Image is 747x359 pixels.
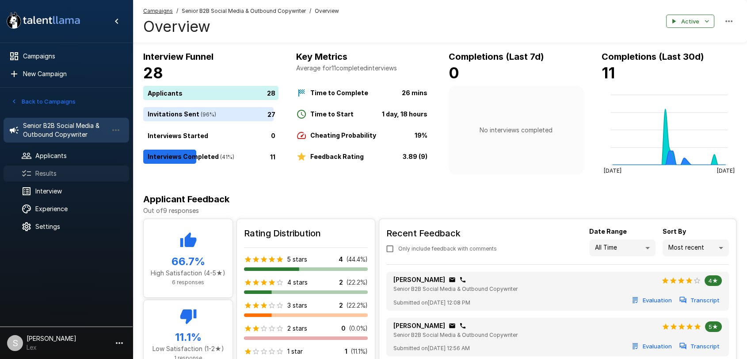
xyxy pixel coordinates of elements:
[678,340,722,353] button: Transcript
[349,324,368,333] p: ( 0.0 %)
[398,244,497,253] span: Only include feedback with comments
[143,64,163,82] b: 28
[143,51,213,62] b: Interview Funnel
[663,228,686,235] b: Sort By
[603,167,621,174] tspan: [DATE]
[602,64,615,82] b: 11
[244,226,368,240] h6: Rating Distribution
[630,293,674,307] button: Evaluation
[339,301,343,310] p: 2
[705,323,722,330] span: 5★
[341,324,346,333] p: 0
[287,255,307,264] p: 5 stars
[339,278,343,287] p: 2
[151,330,225,344] h5: 11.1 %
[309,7,311,15] span: /
[347,301,368,310] p: ( 22.2 %)
[602,51,704,62] b: Completions (Last 30d)
[267,88,275,97] p: 28
[270,152,275,161] p: 11
[717,167,734,174] tspan: [DATE]
[666,15,714,28] button: Active
[143,194,229,205] b: Applicant Feedback
[287,278,308,287] p: 4 stars
[172,279,204,286] span: 6 responses
[176,7,178,15] span: /
[347,255,368,264] p: ( 44.4 %)
[480,126,553,135] p: No interviews completed
[459,276,466,283] div: Click to copy
[182,7,306,15] span: Senior B2B Social Media & Outbound Copywriter
[287,301,307,310] p: 3 stars
[339,255,343,264] p: 4
[143,17,339,36] h4: Overview
[287,347,303,356] p: 1 star
[393,298,470,307] span: Submitted on [DATE] 12:08 PM
[630,340,674,353] button: Evaluation
[393,321,445,330] p: [PERSON_NAME]
[403,153,427,160] b: 3.89 (9)
[315,7,339,15] span: Overview
[296,64,431,73] p: Average for 11 completed interviews
[449,276,456,283] div: Click to copy
[449,64,459,82] b: 0
[415,131,427,139] b: 19%
[151,255,225,269] h5: 66.7 %
[310,110,354,118] b: Time to Start
[663,239,729,256] div: Most recent
[393,286,518,292] span: Senior B2B Social Media & Outbound Copywriter
[382,110,427,118] b: 1 day, 18 hours
[678,293,722,307] button: Transcript
[345,347,347,356] p: 1
[267,109,275,119] p: 27
[705,277,722,284] span: 4★
[459,322,466,329] div: Click to copy
[151,269,225,278] p: High Satisfaction (4-5★)
[393,332,518,338] span: Senior B2B Social Media & Outbound Copywriter
[449,51,544,62] b: Completions (Last 7d)
[310,153,364,160] b: Feedback Rating
[310,89,368,97] b: Time to Complete
[449,322,456,329] div: Click to copy
[589,239,656,256] div: All Time
[310,131,376,139] b: Cheating Probability
[271,131,275,140] p: 0
[296,51,347,62] b: Key Metrics
[402,89,427,97] b: 26 mins
[143,206,736,215] p: Out of 9 responses
[287,324,307,333] p: 2 stars
[151,344,225,353] p: Low Satisfaction (1-2★)
[347,278,368,287] p: ( 22.2 %)
[589,228,627,235] b: Date Range
[386,226,504,240] h6: Recent Feedback
[143,8,173,14] u: Campaigns
[351,347,368,356] p: ( 11.1 %)
[393,275,445,284] p: [PERSON_NAME]
[393,344,470,353] span: Submitted on [DATE] 12:56 AM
